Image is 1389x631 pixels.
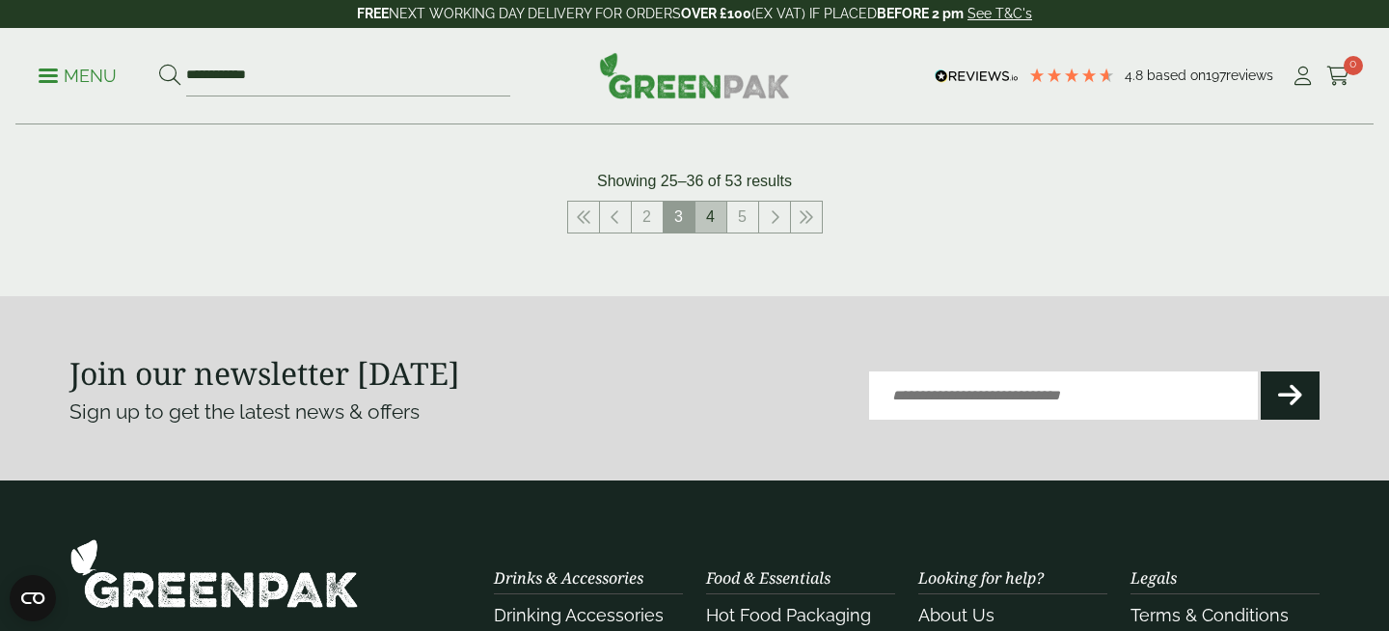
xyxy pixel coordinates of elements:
img: GreenPak Supplies [599,52,790,98]
strong: BEFORE 2 pm [877,6,964,21]
span: 197 [1206,68,1226,83]
strong: Join our newsletter [DATE] [69,352,460,394]
div: 4.79 Stars [1028,67,1115,84]
a: 5 [727,202,758,233]
a: See T&C's [967,6,1032,21]
a: Hot Food Packaging [706,605,871,625]
a: About Us [918,605,994,625]
strong: OVER £100 [681,6,751,21]
p: Showing 25–36 of 53 results [597,170,792,193]
p: Menu [39,65,117,88]
i: Cart [1326,67,1350,86]
strong: FREE [357,6,389,21]
span: 3 [664,202,694,233]
a: 2 [632,202,663,233]
a: 0 [1326,62,1350,91]
a: Drinking Accessories [494,605,664,625]
span: 0 [1344,56,1363,75]
i: My Account [1291,67,1315,86]
a: Terms & Conditions [1130,605,1289,625]
button: Open CMP widget [10,575,56,621]
span: reviews [1226,68,1273,83]
a: 4 [695,202,726,233]
img: REVIEWS.io [935,69,1019,83]
span: 4.8 [1125,68,1147,83]
img: GreenPak Supplies [69,538,359,609]
p: Sign up to get the latest news & offers [69,397,632,427]
a: Menu [39,65,117,84]
span: Based on [1147,68,1206,83]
